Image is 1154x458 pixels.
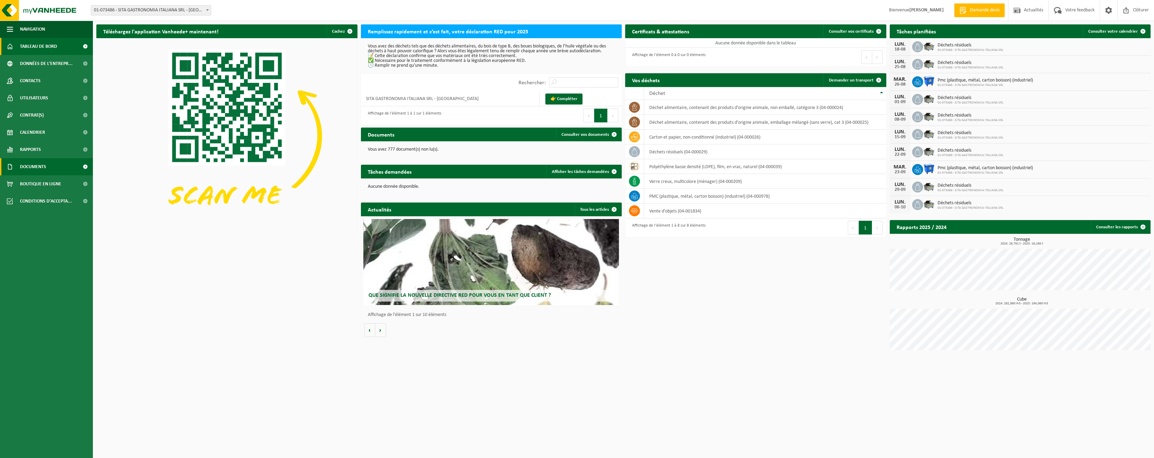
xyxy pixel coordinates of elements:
h2: Téléchargez l'application Vanheede+ maintenant! [96,24,225,38]
span: Déchets résiduels [938,183,1003,188]
div: 26-08 [893,82,907,87]
div: 01-09 [893,100,907,105]
span: 01-073486 - SITA GASTRONOMIA ITALIANA SRL [938,171,1033,175]
span: Données de l'entrepr... [20,55,73,72]
h2: Rapports 2025 / 2024 [890,220,953,233]
h2: Documents [361,128,401,141]
img: WB-5000-GAL-GY-01 [923,128,935,140]
p: Aucune donnée disponible. [368,184,615,189]
span: Déchets résiduels [938,130,1003,136]
img: WB-5000-GAL-GY-01 [923,93,935,105]
a: Consulter votre calendrier [1083,24,1150,38]
h2: Tâches planifiées [890,24,943,38]
span: 01-073486 - SITA GASTRONOMIA ITALIANA SRL - COURCELLES [91,6,211,15]
button: Previous [583,109,594,122]
div: LUN. [893,59,907,65]
img: WB-5000-GAL-GY-01 [923,181,935,192]
span: 01-073486 - SITA GASTRONOMIA ITALIANA SRL [938,153,1003,157]
span: Contrat(s) [20,107,44,124]
td: vente d'objets (04-001834) [644,204,886,218]
h3: Tonnage [893,237,1151,246]
a: Afficher les tâches demandées [546,165,621,178]
span: Déchets résiduels [938,43,1003,48]
div: 15-09 [893,135,907,140]
div: MAR. [893,77,907,82]
button: Cachez [327,24,357,38]
img: WB-5000-GAL-GY-01 [923,58,935,69]
label: Rechercher: [519,80,546,86]
div: LUN. [893,147,907,152]
span: Pmc (plastique, métal, carton boisson) (industriel) [938,165,1033,171]
span: 01-073486 - SITA GASTRONOMIA ITALIANA SRL [938,136,1003,140]
h2: Vos déchets [625,73,666,87]
div: LUN. [893,129,907,135]
span: Tableau de bord [20,38,57,55]
img: WB-5000-GAL-GY-01 [923,40,935,52]
a: Consulter vos certificats [823,24,886,38]
span: 01-073486 - SITA GASTRONOMIA ITALIANA SRL [938,206,1003,210]
td: déchet alimentaire, contenant des produits d'origine animale, non emballé, catégorie 3 (04-000024) [644,100,886,115]
h2: Remplissez rapidement et c’est fait, votre déclaration RED pour 2025 [361,24,535,38]
span: Consulter vos certificats [829,29,874,34]
span: 2024: 282,860 m3 - 2025: 194,060 m3 [893,302,1151,305]
p: Affichage de l'élément 1 sur 10 éléments [368,313,619,317]
span: Déchet [649,91,665,96]
button: Next [608,109,618,122]
span: Cachez [332,29,345,34]
button: Volgende [375,323,386,337]
span: Rapports [20,141,41,158]
button: 1 [859,221,872,235]
div: LUN. [893,112,907,117]
h2: Tâches demandées [361,165,418,178]
button: Next [872,221,883,235]
div: 08-09 [893,117,907,122]
td: carton et papier, non-conditionné (industriel) (04-000026) [644,130,886,144]
img: WB-1100-HPE-BE-01 [923,163,935,175]
span: Déchets résiduels [938,95,1003,101]
span: Afficher les tâches demandées [552,170,609,174]
span: 01-073486 - SITA GASTRONOMIA ITALIANA SRL [938,118,1003,122]
div: 29-09 [893,187,907,192]
span: Documents [20,158,46,175]
div: 25-08 [893,65,907,69]
span: 01-073486 - SITA GASTRONOMIA ITALIANA SRL [938,48,1003,52]
button: Next [872,50,883,64]
span: 01-073486 - SITA GASTRONOMIA ITALIANA SRL [938,188,1003,193]
a: Demande devis [954,3,1005,17]
div: LUN. [893,182,907,187]
div: 06-10 [893,205,907,210]
button: 1 [594,109,608,122]
p: Vous avez 777 document(s) non lu(s). [368,147,615,152]
button: Previous [848,221,859,235]
div: 22-09 [893,152,907,157]
img: WB-5000-GAL-GY-01 [923,110,935,122]
p: Vous avez des déchets tels que des déchets alimentaires, du bois de type B, des boues biologiques... [368,44,615,68]
img: WB-1100-HPE-BE-01 [923,75,935,87]
span: Déchets résiduels [938,60,1003,66]
span: Contacts [20,72,41,89]
a: Consulter vos documents [556,128,621,141]
img: Download de VHEPlus App [96,38,357,234]
td: polyéthylène basse densité (LDPE), film, en vrac, naturel (04-000039) [644,159,886,174]
div: Affichage de l'élément 1 à 8 sur 8 éléments [629,220,706,235]
div: 18-08 [893,47,907,52]
span: 01-073486 - SITA GASTRONOMIA ITALIANA SRL [938,83,1033,87]
td: SITA GASTRONOMIA ITALIANA SRL - [GEOGRAPHIC_DATA] [361,91,540,106]
button: Vorige [364,323,375,337]
div: LUN. [893,42,907,47]
td: verre creux, multicolore (ménager) (04-000209) [644,174,886,189]
span: Déchets résiduels [938,200,1003,206]
h2: Certificats & attestations [625,24,696,38]
td: Aucune donnée disponible dans le tableau [625,38,886,48]
td: PMC (plastique, métal, carton boisson) (industriel) (04-000978) [644,189,886,204]
span: Utilisateurs [20,89,48,107]
span: Calendrier [20,124,45,141]
td: déchet alimentaire, contenant des produits d'origine animale, emballage mélangé (sans verre), cat... [644,115,886,130]
strong: [PERSON_NAME] [909,8,944,13]
span: Consulter vos documents [562,132,609,137]
img: WB-5000-GAL-GY-01 [923,145,935,157]
span: 2024: 26,761 t - 2025: 18,260 t [893,242,1151,246]
div: LUN. [893,199,907,205]
span: Demander un transport [829,78,874,83]
a: Que signifie la nouvelle directive RED pour vous en tant que client ? [363,219,619,305]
